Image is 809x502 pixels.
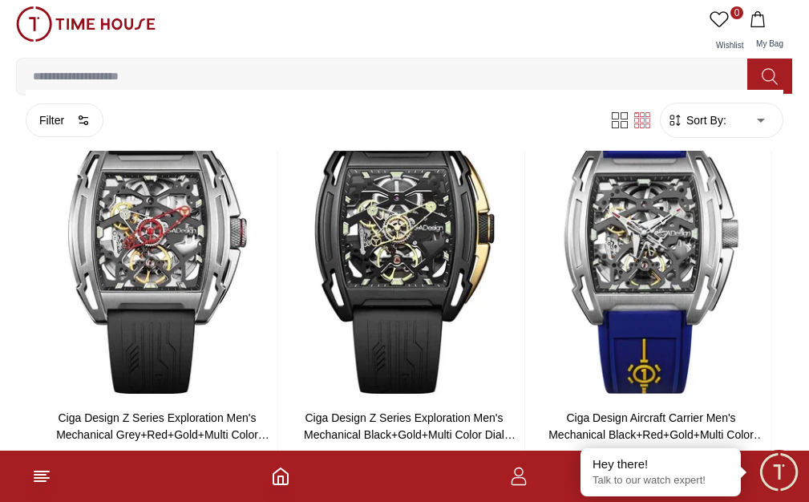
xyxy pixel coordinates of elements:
button: My Bag [746,6,793,58]
a: Ciga Design Z Series Exploration Men's Mechanical Black+Gold+Multi Color Dial Watch - Z062-BLGO-W5BK [304,411,516,458]
button: Filter [26,103,103,137]
button: Sort By: [667,112,726,128]
span: My Bag [750,39,790,48]
span: Sort By: [683,112,726,128]
img: ... [16,6,156,42]
img: Ciga Design Z Series Exploration Men's Mechanical Grey+Red+Gold+Multi Color Dial Watch - Z062-SIS... [38,91,277,397]
p: Talk to our watch expert! [593,474,729,488]
a: Ciga Design Z Series Exploration Men's Mechanical Grey+Red+Gold+Multi Color Dial Watch - Z062-SIS... [56,411,269,458]
a: Home [271,467,290,486]
a: Ciga Design Aircraft Carrier Men's Mechanical Black+Red+Gold+Multi Color Dial Watch - Z061-IPTI-W5BU [548,411,765,458]
img: Ciga Design Z Series Exploration Men's Mechanical Black+Gold+Multi Color Dial Watch - Z062-BLGO-W5BK [285,91,524,397]
div: Hey there! [593,456,729,472]
div: Chat Widget [757,450,801,494]
img: Ciga Design Aircraft Carrier Men's Mechanical Black+Red+Gold+Multi Color Dial Watch - Z061-IPTI-W5BU [532,91,771,397]
span: 0 [730,6,743,19]
a: 0Wishlist [706,6,746,58]
span: Wishlist [710,41,750,50]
